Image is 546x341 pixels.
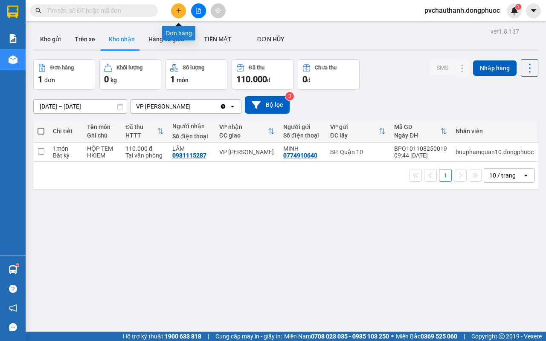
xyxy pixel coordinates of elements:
div: BPQ101108250019 [394,145,447,152]
input: Select a date range. [34,100,127,113]
div: 09:44 [DATE] [394,152,447,159]
span: kg [110,77,117,83]
div: Người nhận [172,123,211,129]
button: Số lượng1món [166,59,227,90]
span: aim [215,8,221,14]
div: Chưa thu [315,65,337,71]
div: HỘP TEM [87,145,117,152]
div: Đã thu [125,123,157,130]
span: file-add [195,8,201,14]
div: Khối lượng [116,65,142,71]
div: Số điện thoại [172,133,211,140]
div: buuphamquan10.dongphuoc [456,149,534,155]
span: Miền Bắc [396,332,457,341]
div: Ghi chú [87,132,117,139]
div: Nhân viên [456,128,534,135]
div: HKIEM [87,152,117,159]
div: BP. Quận 10 [330,149,386,155]
span: 110.000 [236,74,267,84]
span: Hỗ trợ kỹ thuật: [123,332,201,341]
div: ĐC lấy [330,132,379,139]
span: đơn [44,77,55,83]
img: icon-new-feature [511,7,518,14]
button: Kho gửi [33,29,68,49]
button: Hàng đã giao [142,29,191,49]
img: logo-vxr [7,6,18,18]
span: caret-down [530,7,537,14]
button: caret-down [526,3,541,18]
button: SMS [430,60,455,75]
div: Số điện thoại [283,132,322,139]
button: Bộ lọc [245,96,290,114]
strong: 1900 633 818 [165,333,201,340]
div: Tên món [87,123,117,130]
span: copyright [499,333,505,339]
div: VP [PERSON_NAME] [136,102,191,111]
span: | [208,332,209,341]
div: HTTT [125,132,157,139]
span: món [177,77,189,83]
button: file-add [191,3,206,18]
span: TIỀN MẶT [204,36,232,43]
span: message [9,323,17,331]
span: Miền Nam [284,332,389,341]
img: warehouse-icon [9,265,17,274]
th: Toggle SortBy [215,120,279,143]
div: Đã thu [249,65,264,71]
span: ⚪️ [391,335,394,338]
button: Khối lượng0kg [99,59,161,90]
strong: 0369 525 060 [421,333,457,340]
button: Đã thu110.000đ [232,59,293,90]
input: Selected VP Châu Thành. [192,102,192,111]
div: Mã GD [394,123,440,130]
div: VP [PERSON_NAME] [219,149,275,155]
input: Tìm tên, số ĐT hoặc mã đơn [47,6,148,15]
img: solution-icon [9,34,17,43]
img: warehouse-icon [9,55,17,64]
sup: 1 [515,4,521,10]
div: ver 1.8.137 [491,27,519,36]
span: question-circle [9,285,17,293]
div: 1 món [53,145,78,152]
div: Bất kỳ [53,152,78,159]
span: đ [267,77,270,83]
svg: Clear value [220,103,227,110]
sup: 1 [16,264,19,266]
strong: 0708 023 035 - 0935 103 250 [311,333,389,340]
div: 0931115287 [172,152,206,159]
div: ĐC giao [219,132,268,139]
button: plus [171,3,186,18]
span: 0 [104,74,109,84]
th: Toggle SortBy [390,120,451,143]
div: MINH [283,145,322,152]
div: 0774910640 [283,152,317,159]
div: Chi tiết [53,128,78,135]
span: plus [176,8,182,14]
div: 110.000 đ [125,145,164,152]
div: Người gửi [283,123,322,130]
span: Cung cấp máy in - giấy in: [215,332,282,341]
button: aim [211,3,226,18]
span: 1 [38,74,43,84]
div: Ngày ĐH [394,132,440,139]
th: Toggle SortBy [121,120,168,143]
span: | [464,332,465,341]
svg: open [523,172,529,179]
span: search [35,8,41,14]
span: notification [9,304,17,312]
div: Số lượng [183,65,204,71]
button: Kho nhận [102,29,142,49]
button: Nhập hàng [473,60,517,76]
div: Tại văn phòng [125,152,164,159]
div: VP nhận [219,123,268,130]
button: Trên xe [68,29,102,49]
span: đ [307,77,311,83]
th: Toggle SortBy [326,120,390,143]
span: 0 [302,74,307,84]
span: 1 [517,4,520,10]
div: LÂM [172,145,211,152]
sup: 3 [285,92,294,100]
button: 1 [439,169,452,182]
div: 10 / trang [489,171,516,180]
span: 1 [170,74,175,84]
